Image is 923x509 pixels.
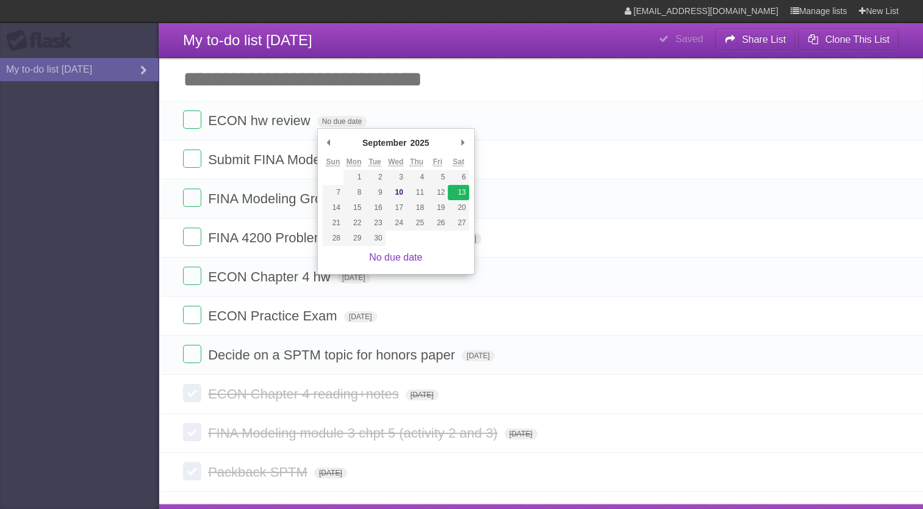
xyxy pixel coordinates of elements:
button: 1 [343,170,364,185]
div: 2025 [408,134,431,152]
span: ECON hw review [208,113,313,128]
span: FINA Modeling Group Eval [208,191,370,206]
b: Clone This List [825,34,889,45]
label: Done [183,345,201,363]
button: 27 [448,215,469,231]
button: Share List [715,29,796,51]
button: 15 [343,200,364,215]
button: 23 [364,215,385,231]
button: 6 [448,170,469,185]
button: 5 [427,170,448,185]
abbr: Friday [433,157,442,167]
span: FINA Modeling module 3 chpt 5 (activity 2 and 3) [208,425,500,441]
label: Done [183,267,201,285]
span: My to-do list [DATE] [183,32,312,48]
button: 11 [406,185,427,200]
button: Clone This List [798,29,899,51]
abbr: Monday [347,157,362,167]
span: [DATE] [344,311,377,322]
button: 13 [448,185,469,200]
span: Submit FINA Modeling group project [208,152,426,167]
span: ECON Chapter 4 reading+notes [208,386,401,402]
abbr: Saturday [453,157,464,167]
abbr: Sunday [326,157,340,167]
button: 17 [386,200,406,215]
button: 2 [364,170,385,185]
button: 16 [364,200,385,215]
div: Flask [6,30,79,52]
abbr: Thursday [410,157,423,167]
span: [DATE] [337,272,370,283]
button: 10 [386,185,406,200]
button: 25 [406,215,427,231]
b: Saved [675,34,703,44]
button: 12 [427,185,448,200]
button: 3 [386,170,406,185]
label: Done [183,110,201,129]
button: Next Month [457,134,469,152]
button: 7 [323,185,343,200]
button: 4 [406,170,427,185]
span: [DATE] [505,428,537,439]
button: 22 [343,215,364,231]
button: 20 [448,200,469,215]
span: No due date [317,116,367,127]
button: 14 [323,200,343,215]
button: 21 [323,215,343,231]
button: 29 [343,231,364,246]
label: Done [183,384,201,402]
span: Decide on a SPTM topic for honors paper [208,347,458,363]
button: 8 [343,185,364,200]
span: FINA 4200 Problem Set #2 (finish 7.13) [208,230,445,245]
a: No due date [369,252,422,262]
label: Done [183,306,201,324]
label: Done [183,150,201,168]
button: 30 [364,231,385,246]
button: 19 [427,200,448,215]
abbr: Wednesday [388,157,403,167]
button: 9 [364,185,385,200]
span: Packback SPTM [208,464,311,480]
label: Done [183,189,201,207]
b: Share List [742,34,786,45]
span: [DATE] [406,389,439,400]
div: September [361,134,408,152]
span: ECON Chapter 4 hw [208,269,334,284]
button: 24 [386,215,406,231]
button: 26 [427,215,448,231]
label: Done [183,423,201,441]
span: [DATE] [462,350,495,361]
label: Done [183,228,201,246]
button: 28 [323,231,343,246]
label: Done [183,462,201,480]
span: ECON Practice Exam [208,308,340,323]
button: Previous Month [323,134,335,152]
abbr: Tuesday [368,157,381,167]
span: [DATE] [314,467,347,478]
button: 18 [406,200,427,215]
